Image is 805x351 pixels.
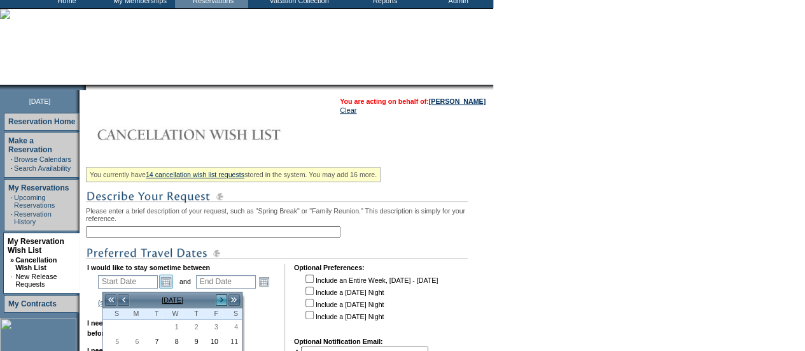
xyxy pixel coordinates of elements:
[162,308,182,320] th: Wednesday
[203,322,221,331] span: 3
[146,171,244,178] a: 14 cancellation wish list requests
[11,194,13,209] td: ·
[183,308,202,320] th: Thursday
[294,264,365,271] b: Optional Preferences:
[11,164,13,172] td: ·
[8,299,57,308] a: My Contracts
[228,294,241,306] a: >>
[183,334,202,349] td: Thursday, October 09, 2025
[103,308,123,320] th: Sunday
[10,273,14,288] td: ·
[202,334,222,349] td: Friday, October 10, 2025
[215,294,228,306] a: >
[8,136,52,154] a: Make a Reservation
[104,337,122,346] span: 5
[159,275,173,289] a: Open the calendar popup.
[183,334,202,348] a: 9
[98,275,158,289] input: Date format: M/D/Y. Shortcut keys: [T] for Today. [UP] or [.] for Next Day. [DOWN] or [,] for Pre...
[14,210,52,226] a: Reservation History
[257,275,271,289] a: Open the calendar popup.
[14,164,71,172] a: Search Availability
[11,210,13,226] td: ·
[294,338,383,345] b: Optional Notification Email:
[196,275,256,289] input: Date format: M/D/Y. Shortcut keys: [T] for Today. [UP] or [.] for Next Day. [DOWN] or [,] for Pre...
[223,322,241,331] span: 4
[14,155,71,163] a: Browse Calendars
[123,308,143,320] th: Monday
[202,308,222,320] th: Friday
[14,194,55,209] a: Upcoming Reservations
[143,334,162,349] td: Tuesday, October 07, 2025
[15,273,57,288] a: New Release Requests
[15,256,57,271] a: Cancellation Wish List
[29,97,51,105] span: [DATE]
[222,308,242,320] th: Saturday
[11,155,13,163] td: ·
[143,334,162,348] a: 7
[130,293,215,307] td: [DATE]
[81,85,86,90] img: promoShadowLeftCorner.gif
[223,334,241,348] a: 11
[183,322,202,331] span: 2
[143,308,162,320] th: Tuesday
[123,337,142,346] span: 6
[340,97,486,105] span: You are acting on behalf of:
[86,85,87,90] img: blank.gif
[429,97,486,105] a: [PERSON_NAME]
[8,237,64,255] a: My Reservation Wish List
[86,122,340,147] img: Cancellation Wish List
[162,334,182,349] td: Wednesday, October 08, 2025
[117,294,130,306] a: <
[163,322,181,331] span: 1
[10,256,14,264] b: »
[8,117,75,126] a: Reservation Home
[86,167,381,182] div: You currently have stored in the system. You may add 16 more.
[163,334,181,348] a: 8
[222,334,242,349] td: Saturday, October 11, 2025
[98,299,170,306] a: (show holiday calendar)
[87,319,153,327] b: I need a minimum of
[303,273,438,329] td: Include an Entire Week, [DATE] - [DATE] Include a [DATE] Night Include a [DATE] Night Include a [...
[87,264,210,271] b: I would like to stay sometime between
[104,294,117,306] a: <<
[203,334,221,348] a: 10
[8,183,69,192] a: My Reservations
[340,106,356,114] a: Clear
[178,273,193,290] td: and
